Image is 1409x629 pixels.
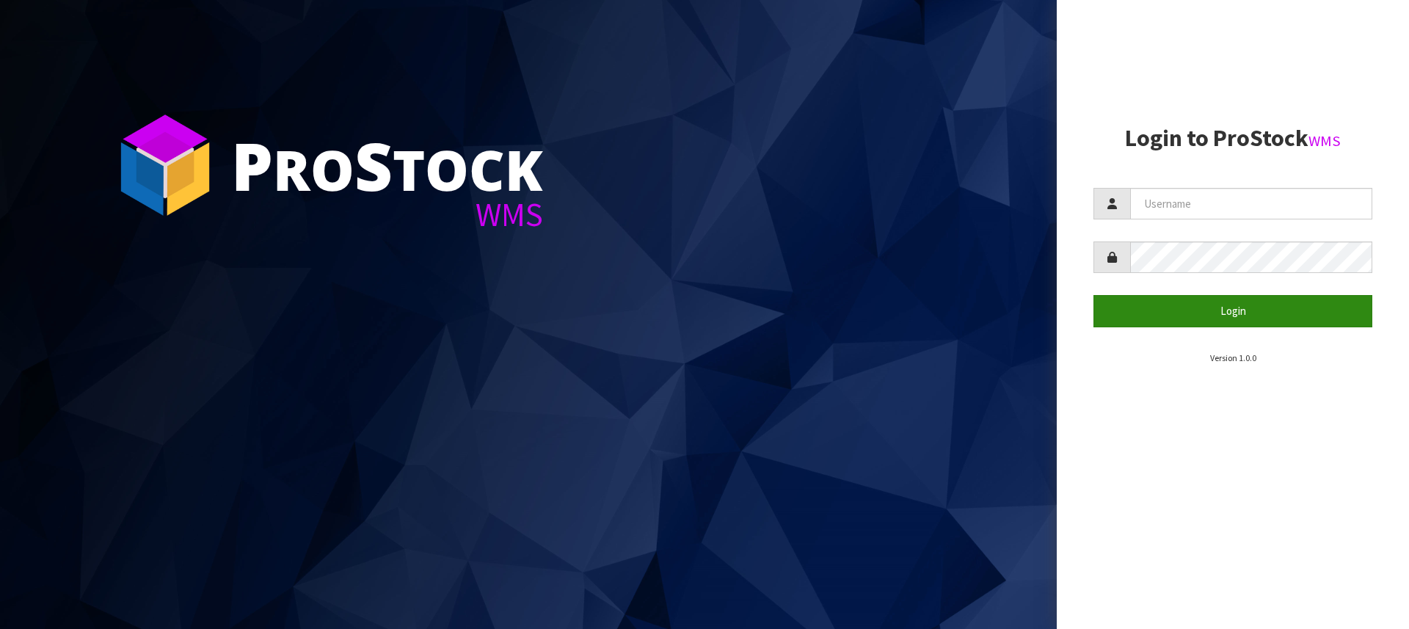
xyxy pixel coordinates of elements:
span: P [231,120,273,210]
button: Login [1093,295,1372,327]
small: WMS [1308,131,1341,150]
img: ProStock Cube [110,110,220,220]
span: S [354,120,393,210]
small: Version 1.0.0 [1210,352,1256,363]
h2: Login to ProStock [1093,126,1372,151]
div: ro tock [231,132,543,198]
div: WMS [231,198,543,231]
input: Username [1130,188,1372,219]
